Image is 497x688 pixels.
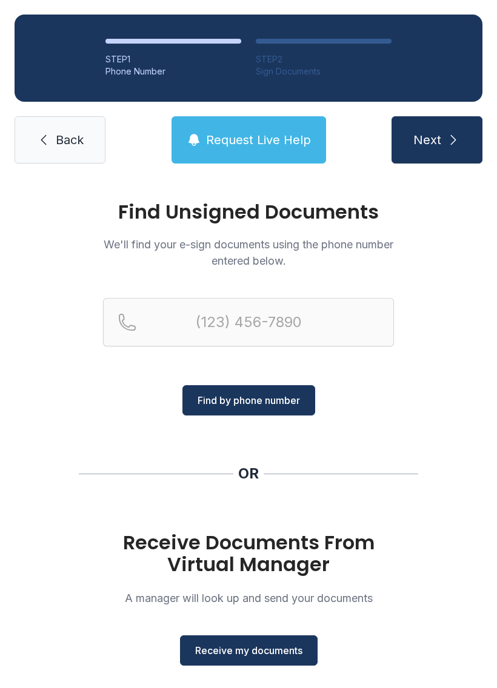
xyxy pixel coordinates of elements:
[103,532,394,575] h1: Receive Documents From Virtual Manager
[206,131,311,148] span: Request Live Help
[103,236,394,269] p: We'll find your e-sign documents using the phone number entered below.
[198,393,300,408] span: Find by phone number
[256,53,392,65] div: STEP 2
[105,65,241,78] div: Phone Number
[56,131,84,148] span: Back
[105,53,241,65] div: STEP 1
[103,298,394,346] input: Reservation phone number
[103,590,394,606] p: A manager will look up and send your documents
[103,202,394,222] h1: Find Unsigned Documents
[413,131,441,148] span: Next
[256,65,392,78] div: Sign Documents
[195,643,302,658] span: Receive my documents
[238,464,259,483] div: OR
